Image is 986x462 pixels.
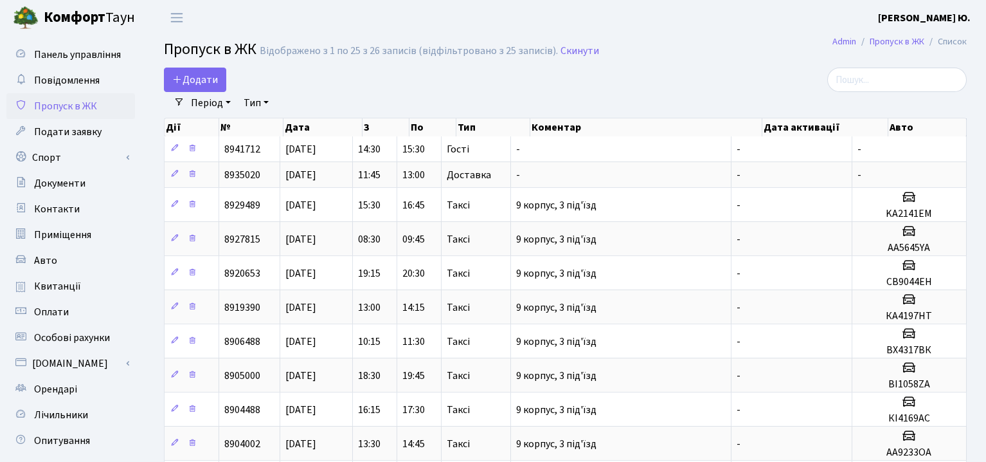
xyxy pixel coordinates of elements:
[857,242,961,254] h5: АА5645YA
[6,248,135,273] a: Авто
[224,168,260,182] span: 8935020
[285,369,316,383] span: [DATE]
[857,412,961,425] h5: КІ4169АС
[358,403,381,417] span: 16:15
[447,439,470,449] span: Таксі
[358,369,381,383] span: 18:30
[285,266,316,281] span: [DATE]
[737,335,740,349] span: -
[34,331,110,345] span: Особові рахунки
[857,208,961,220] h5: KA2141ЕМ
[224,266,260,281] span: 8920653
[358,198,381,212] span: 15:30
[6,299,135,325] a: Оплати
[924,35,967,49] li: Список
[447,337,470,347] span: Таксі
[737,437,740,451] span: -
[827,68,967,92] input: Пошук...
[6,145,135,171] a: Спорт
[285,335,316,349] span: [DATE]
[34,305,69,319] span: Оплати
[6,402,135,428] a: Лічильники
[516,266,596,281] span: 9 корпус, 3 під'їзд
[164,38,256,60] span: Пропуск в ЖК
[285,142,316,156] span: [DATE]
[6,428,135,454] a: Опитування
[447,371,470,381] span: Таксі
[283,118,363,136] th: Дата
[34,176,85,190] span: Документи
[6,325,135,351] a: Особові рахунки
[34,99,97,113] span: Пропуск в ЖК
[224,198,260,212] span: 8929489
[34,434,90,448] span: Опитування
[857,344,961,356] h5: ВХ4317ВК
[238,92,274,114] a: Тип
[402,437,425,451] span: 14:45
[857,276,961,288] h5: СВ9044ЕН
[737,142,740,156] span: -
[186,92,236,114] a: Період
[224,369,260,383] span: 8905000
[447,144,469,154] span: Гості
[285,168,316,182] span: [DATE]
[358,437,381,451] span: 13:30
[6,119,135,145] a: Подати заявку
[6,93,135,119] a: Пропуск в ЖК
[285,198,316,212] span: [DATE]
[285,403,316,417] span: [DATE]
[813,28,986,55] nav: breadcrumb
[44,7,135,29] span: Таун
[34,48,121,62] span: Панель управління
[165,118,219,136] th: Дії
[447,170,491,180] span: Доставка
[516,300,596,315] span: 9 корпус, 3 під'їзд
[762,118,889,136] th: Дата активації
[516,198,596,212] span: 9 корпус, 3 під'їзд
[516,142,520,156] span: -
[219,118,284,136] th: №
[857,142,861,156] span: -
[516,403,596,417] span: 9 корпус, 3 під'їзд
[13,5,39,31] img: logo.png
[224,437,260,451] span: 8904002
[285,232,316,246] span: [DATE]
[358,232,381,246] span: 08:30
[402,335,425,349] span: 11:30
[285,437,316,451] span: [DATE]
[358,168,381,182] span: 11:45
[447,268,470,279] span: Таксі
[358,300,381,315] span: 13:00
[516,369,596,383] span: 9 корпус, 3 під'їзд
[447,302,470,313] span: Таксі
[285,300,316,315] span: [DATE]
[6,376,135,402] a: Орендарі
[516,437,596,451] span: 9 корпус, 3 під'їзд
[34,408,88,422] span: Лічильники
[34,382,77,396] span: Орендарі
[737,232,740,246] span: -
[402,232,425,246] span: 09:45
[888,118,966,136] th: Авто
[224,403,260,417] span: 8904488
[878,11,971,25] b: [PERSON_NAME] Ю.
[6,171,135,196] a: Документи
[6,351,135,376] a: [DOMAIN_NAME]
[224,142,260,156] span: 8941712
[6,196,135,222] a: Контакти
[402,142,425,156] span: 15:30
[447,234,470,245] span: Таксі
[870,35,924,48] a: Пропуск в ЖК
[857,447,961,459] h5: АА9233ОА
[164,68,226,92] a: Додати
[6,68,135,93] a: Повідомлення
[363,118,409,136] th: З
[560,45,599,57] a: Скинути
[358,142,381,156] span: 14:30
[878,10,971,26] a: [PERSON_NAME] Ю.
[44,7,105,28] b: Комфорт
[737,168,740,182] span: -
[6,42,135,68] a: Панель управління
[516,232,596,246] span: 9 корпус, 3 під'їзд
[224,232,260,246] span: 8927815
